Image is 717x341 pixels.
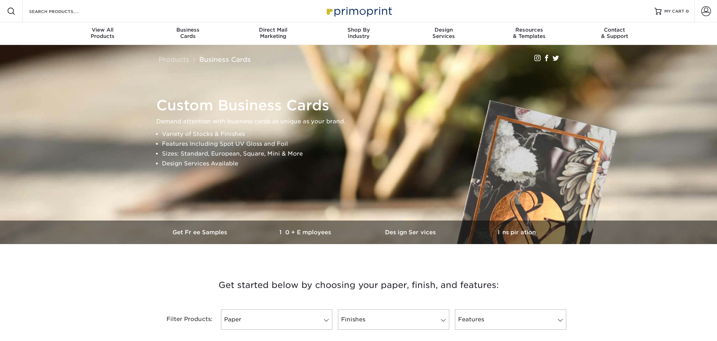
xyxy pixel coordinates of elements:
[28,7,97,15] input: SEARCH PRODUCTS.....
[487,22,572,45] a: Resources& Templates
[145,22,230,45] a: BusinessCards
[162,159,567,169] li: Design Services Available
[60,22,145,45] a: View AllProducts
[401,27,487,33] span: Design
[145,27,230,33] span: Business
[464,229,569,236] h3: Inspiration
[324,4,394,19] img: Primoprint
[487,27,572,39] div: & Templates
[230,27,316,39] div: Marketing
[230,27,316,33] span: Direct Mail
[487,27,572,33] span: Resources
[145,27,230,39] div: Cards
[359,229,464,236] h3: Design Services
[401,27,487,39] div: Services
[686,9,689,14] span: 0
[162,129,567,139] li: Variety of Stocks & Finishes
[148,221,253,244] a: Get Free Samples
[162,149,567,159] li: Sizes: Standard, European, Square, Mini & More
[60,27,145,39] div: Products
[664,8,684,14] span: MY CART
[60,27,145,33] span: View All
[401,22,487,45] a: DesignServices
[253,229,359,236] h3: 10+ Employees
[316,27,401,39] div: Industry
[338,309,449,330] a: Finishes
[199,55,251,63] a: Business Cards
[148,309,218,330] div: Filter Products:
[359,221,464,244] a: Design Services
[162,139,567,149] li: Features Including Spot UV Gloss and Foil
[572,22,657,45] a: Contact& Support
[156,97,567,114] h1: Custom Business Cards
[316,27,401,33] span: Shop By
[572,27,657,33] span: Contact
[230,22,316,45] a: Direct MailMarketing
[464,221,569,244] a: Inspiration
[153,269,564,301] h3: Get started below by choosing your paper, finish, and features:
[253,221,359,244] a: 10+ Employees
[148,229,253,236] h3: Get Free Samples
[455,309,566,330] a: Features
[156,117,567,126] p: Demand attention with business cards as unique as your brand.
[221,309,332,330] a: Paper
[316,22,401,45] a: Shop ByIndustry
[158,55,189,63] a: Products
[572,27,657,39] div: & Support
